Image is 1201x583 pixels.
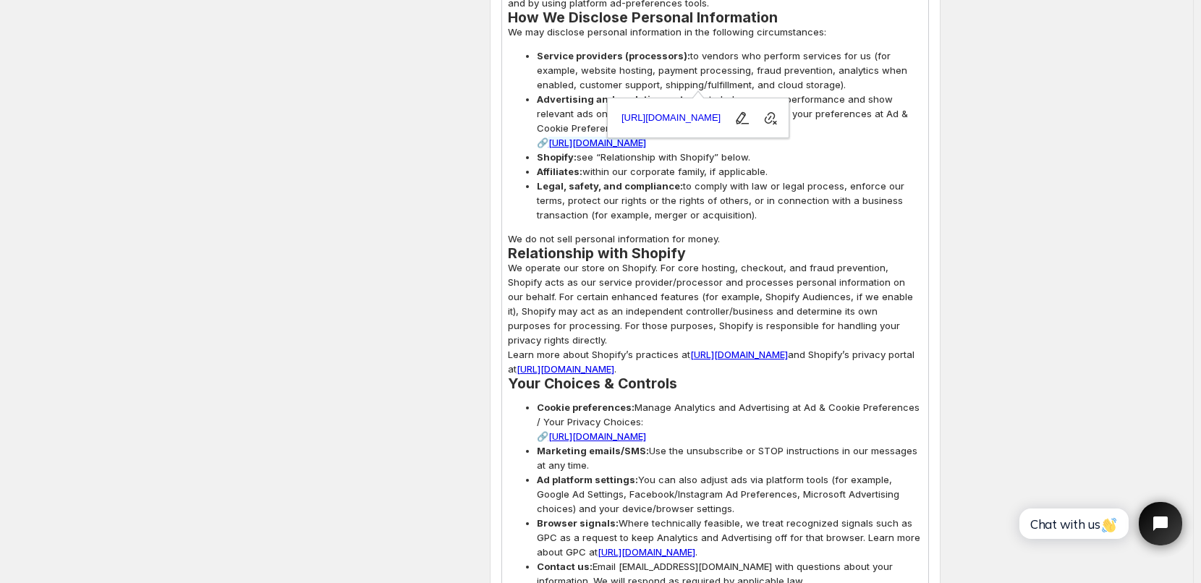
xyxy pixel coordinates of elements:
[537,517,619,529] strong: Browser signals:
[537,472,922,516] span: You can also adjust ads via platform tools (for example, Google Ad Settings, Facebook/Instagram A...
[548,137,646,148] a: [URL][DOMAIN_NAME]
[537,179,922,222] span: to comply with law or legal process, enforce our terms, protect our rights or the rights of other...
[537,180,683,192] strong: Legal, safety, and compliance:
[508,376,922,391] h2: Your Choices & Controls
[537,164,922,179] span: within our corporate family, if applicable.
[598,546,695,558] a: [URL][DOMAIN_NAME]
[617,109,726,127] span: [URL][DOMAIN_NAME]
[537,400,922,443] span: Manage Analytics and Advertising at Ad & Cookie Preferences / Your Privacy Choices: 🔗
[508,10,922,25] h2: How We Disclose Personal Information
[537,48,922,92] span: to vendors who perform services for us (for example, website hosting, payment processing, fraud p...
[537,445,649,456] strong: Marketing emails/SMS:
[517,363,614,375] a: [URL][DOMAIN_NAME]
[508,25,922,39] p: We may disclose personal information in the following circumstances:
[537,443,922,472] span: Use the unsubscribe or STOP instructions in our messages at any time.
[537,150,922,164] span: see “Relationship with Shopify” below.
[537,50,690,61] strong: Service providers (processors):
[537,93,709,105] strong: Advertising and analytics partners:
[508,347,922,376] p: Learn more about Shopify’s practices at and Shopify’s privacy portal at .
[537,516,922,559] span: Where technically feasible, we treat recognized signals such as GPC as a request to keep Analytic...
[537,401,635,413] strong: Cookie preferences:
[616,107,726,129] a: [URL][DOMAIN_NAME]
[548,430,646,442] a: [URL][DOMAIN_NAME]
[508,246,922,260] h2: Relationship with Shopify
[690,349,788,360] a: [URL][DOMAIN_NAME]
[537,92,922,150] span: to help measure performance and show relevant ads only if advertising/analytics are enabled in yo...
[537,474,638,485] strong: Ad platform settings:
[508,260,922,347] p: We operate our store on Shopify. For core hosting, checkout, and fraud prevention, Shopify acts a...
[1003,490,1194,558] iframe: Tidio Chat
[508,231,922,246] p: We do not sell personal information for money.
[537,166,582,177] strong: Affiliates:
[537,151,577,163] strong: Shopify:
[537,561,593,572] strong: Contact us:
